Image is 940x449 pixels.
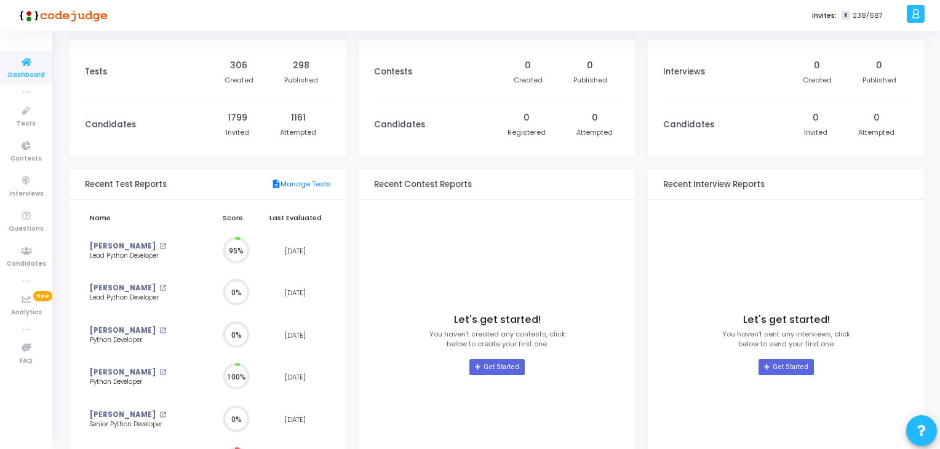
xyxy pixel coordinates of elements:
[85,180,167,189] h3: Recent Test Reports
[8,70,45,81] span: Dashboard
[33,291,52,301] span: New
[525,59,531,72] div: 0
[11,308,42,318] span: Analytics
[90,283,156,293] a: [PERSON_NAME]
[90,325,156,336] a: [PERSON_NAME]
[374,67,412,77] h3: Contests
[159,285,166,292] mat-icon: open_in_new
[853,10,883,21] span: 238/687
[524,111,530,124] div: 0
[260,272,331,314] td: [DATE]
[663,67,705,77] h3: Interviews
[722,329,850,349] p: You haven’t sent any interviews, click below to send your first one.
[260,399,331,441] td: [DATE]
[90,378,185,387] div: Python Developer
[663,120,714,130] h3: Candidates
[284,75,318,85] div: Published
[804,127,827,138] div: Invited
[592,111,598,124] div: 0
[90,252,185,261] div: Lead Python Developer
[159,369,166,376] mat-icon: open_in_new
[225,75,253,85] div: Created
[374,120,425,130] h3: Candidates
[20,356,33,367] span: FAQ
[876,59,882,72] div: 0
[759,359,813,375] a: Get Started
[85,67,107,77] h3: Tests
[90,241,156,252] a: [PERSON_NAME]
[293,59,309,72] div: 298
[90,367,156,378] a: [PERSON_NAME]
[90,410,156,420] a: [PERSON_NAME]
[469,359,524,375] a: Get Started
[280,127,316,138] div: Attempted
[271,179,331,190] a: Manage Tests
[90,420,185,429] div: Senior Python Developer
[454,314,541,326] h4: Let's get started!
[587,59,593,72] div: 0
[514,75,543,85] div: Created
[858,127,894,138] div: Attempted
[813,111,819,124] div: 0
[874,111,880,124] div: 0
[90,336,185,345] div: Python Developer
[17,119,36,129] span: Tests
[576,127,613,138] div: Attempted
[260,356,331,399] td: [DATE]
[291,111,306,124] div: 1161
[206,206,260,230] th: Score
[7,259,46,269] span: Candidates
[260,314,331,357] td: [DATE]
[159,243,166,250] mat-icon: open_in_new
[663,180,765,189] h3: Recent Interview Reports
[90,293,185,303] div: Lead Python Developer
[803,75,832,85] div: Created
[573,75,607,85] div: Published
[9,224,44,234] span: Questions
[842,11,850,20] span: T
[374,180,472,189] h3: Recent Contest Reports
[10,154,42,164] span: Contests
[226,127,249,138] div: Invited
[9,189,44,199] span: Interviews
[85,206,206,230] th: Name
[260,230,331,272] td: [DATE]
[862,75,896,85] div: Published
[812,10,837,21] label: Invites:
[508,127,546,138] div: Registered
[228,111,247,124] div: 1799
[159,327,166,334] mat-icon: open_in_new
[814,59,820,72] div: 0
[271,179,281,190] mat-icon: description
[230,59,247,72] div: 306
[159,411,166,418] mat-icon: open_in_new
[15,3,108,28] img: logo
[429,329,565,349] p: You haven’t created any contests, click below to create your first one.
[85,120,136,130] h3: Candidates
[743,314,830,326] h4: Let's get started!
[260,206,331,230] th: Last Evaluated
